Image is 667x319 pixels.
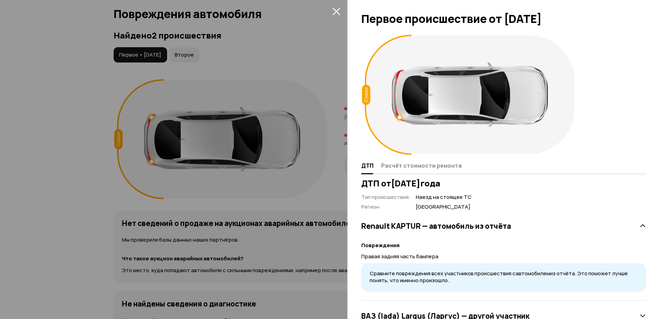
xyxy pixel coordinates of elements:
span: Расчёт стоимости ремонта [381,162,462,169]
p: Правая задняя часть бампера [361,253,646,260]
span: Регион : [361,203,381,210]
strong: Повреждения [361,242,400,249]
h3: Renault KAPTUR — автомобиль из отчёта [361,221,511,230]
div: Сзади [362,85,370,105]
span: ДТП [361,162,373,169]
h3: ДТП от [DATE] года [361,178,646,188]
span: Тип происшествия : [361,193,410,201]
button: закрыть [331,6,342,17]
span: Сравните повреждения всех участников происшествия с автомобилем из отчёта. Это поможет лучше поня... [370,270,628,284]
span: Наезд на стоящее ТС [416,194,471,201]
span: [GEOGRAPHIC_DATA] [416,203,471,211]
